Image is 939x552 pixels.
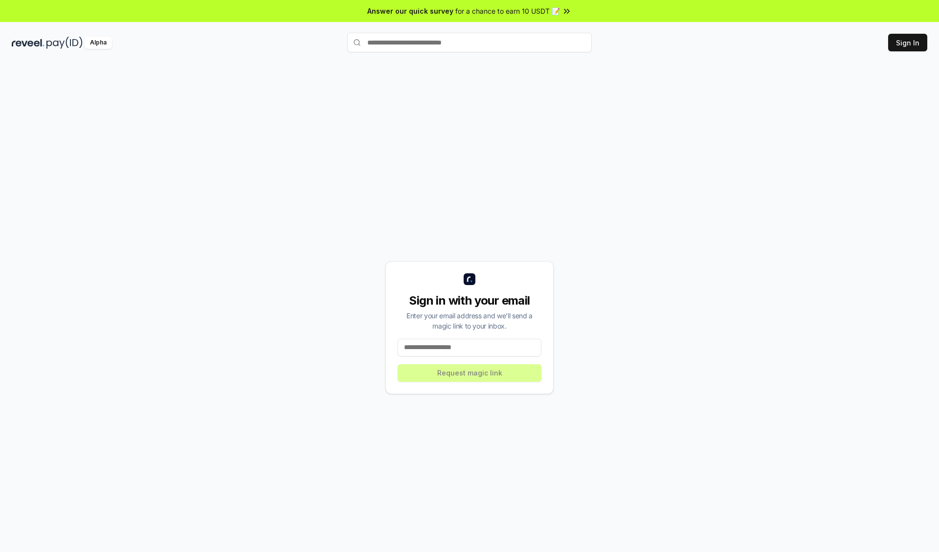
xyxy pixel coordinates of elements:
img: reveel_dark [12,37,45,49]
img: logo_small [464,273,475,285]
span: for a chance to earn 10 USDT 📝 [455,6,560,16]
div: Enter your email address and we’ll send a magic link to your inbox. [398,310,541,331]
div: Sign in with your email [398,293,541,309]
button: Sign In [888,34,927,51]
img: pay_id [46,37,83,49]
div: Alpha [85,37,112,49]
span: Answer our quick survey [367,6,453,16]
